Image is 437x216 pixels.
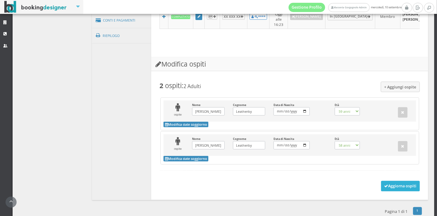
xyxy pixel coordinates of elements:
[335,103,360,116] label: Età
[274,107,310,116] input: Data di Nascita
[168,103,188,117] div: ospite
[335,107,360,116] select: Età
[165,81,182,90] span: ospiti
[385,209,407,214] h5: Pagina 1 di 1
[171,15,191,19] b: Completato
[222,14,245,19] button: XX XXX XX
[163,156,208,161] button: Modifica date soggiorno
[233,107,265,116] input: Cognome
[328,3,369,12] a: Masseria Gorgognolo Admin
[192,107,224,116] input: Nome
[270,4,288,29] td: Oggi alle 16:23
[381,181,420,191] button: Aggiorna ospiti
[290,13,323,20] a: [PERSON_NAME]
[168,137,188,151] div: ospite
[192,141,224,149] input: Nome
[289,3,325,12] a: Gestione Profilo
[233,137,265,149] label: Cognome
[381,82,420,92] button: + Aggiungi ospite
[159,82,420,90] h3: :
[192,103,224,116] label: Nome
[400,4,435,29] td: [PERSON_NAME] [PERSON_NAME]
[375,4,400,29] td: Membro
[233,103,265,116] label: Cognome
[233,141,265,149] input: Cognome
[289,3,402,12] span: mercoledì, 10 settembre
[274,141,310,149] input: Data di Nascita
[413,207,422,215] a: 1
[274,137,310,149] label: Data di Nascita
[4,1,67,13] img: BookingDesigner.com
[183,83,201,90] small: 2 Adulti
[92,28,152,44] a: Riepilogo
[151,57,428,71] h3: Modifica ospiti
[274,103,310,116] label: Data di Nascita
[159,81,163,90] b: 2
[335,137,360,149] label: Età
[335,141,360,149] select: Età
[92,13,152,28] a: Conti e Pagamenti
[192,137,224,149] label: Nome
[328,13,373,20] a: In [GEOGRAPHIC_DATA]
[163,122,208,127] button: Modifica date soggiorno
